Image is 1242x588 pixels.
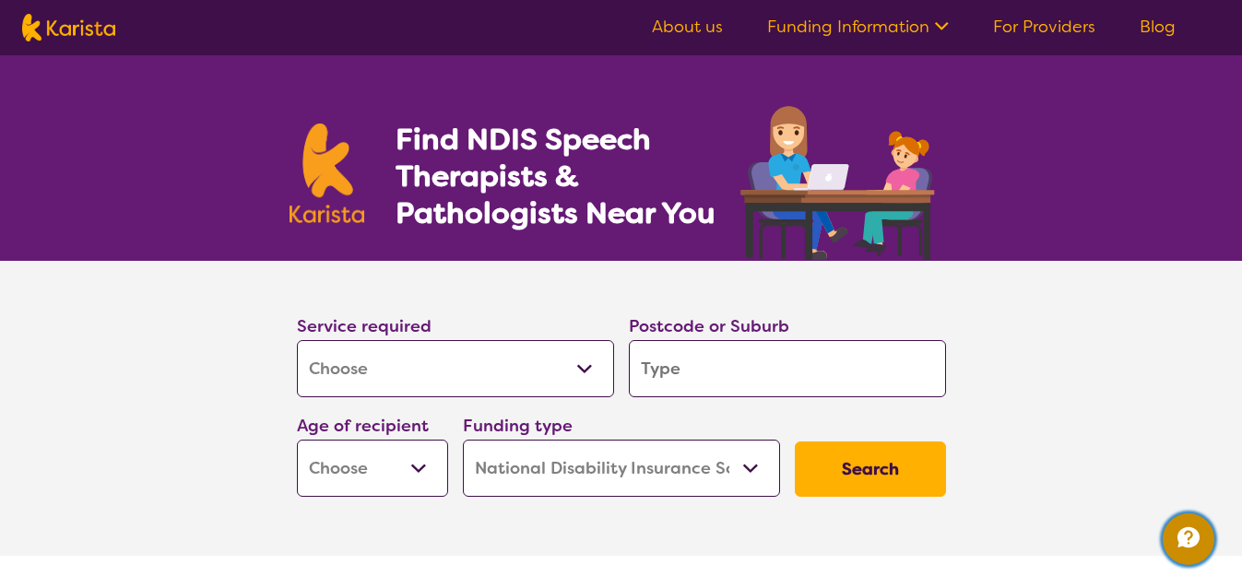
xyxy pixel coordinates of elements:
h1: Find NDIS Speech Therapists & Pathologists Near You [396,121,737,231]
button: Channel Menu [1163,513,1214,565]
img: Karista logo [22,14,115,41]
label: Postcode or Suburb [629,315,789,337]
label: Funding type [463,415,573,437]
label: Age of recipient [297,415,429,437]
label: Service required [297,315,432,337]
a: Blog [1140,16,1176,38]
a: For Providers [993,16,1095,38]
a: Funding Information [767,16,949,38]
a: About us [652,16,723,38]
input: Type [629,340,946,397]
button: Search [795,441,946,497]
img: speech-therapy [726,100,953,261]
img: Karista logo [290,123,365,223]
